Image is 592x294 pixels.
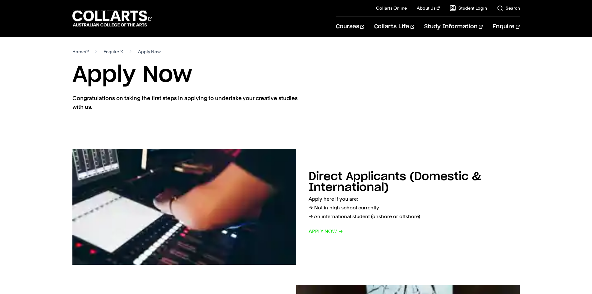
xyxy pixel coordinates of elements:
h1: Apply Now [72,61,520,89]
div: Go to homepage [72,10,152,27]
span: Apply now [309,227,343,236]
a: About Us [417,5,440,11]
a: Enquire [103,47,123,56]
a: Collarts Online [376,5,407,11]
a: Courses [336,16,364,37]
a: Home [72,47,89,56]
a: Collarts Life [374,16,414,37]
a: Direct Applicants (Domestic & International) Apply here if you are:→ Not in high school currently... [72,149,520,265]
span: Apply Now [138,47,161,56]
a: Enquire [493,16,520,37]
a: Search [497,5,520,11]
h2: Direct Applicants (Domestic & International) [309,171,481,193]
p: Congratulations on taking the first steps in applying to undertake your creative studies with us. [72,94,299,111]
a: Student Login [450,5,487,11]
p: Apply here if you are: → Not in high school currently → An international student (onshore or offs... [309,195,520,221]
a: Study Information [424,16,483,37]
